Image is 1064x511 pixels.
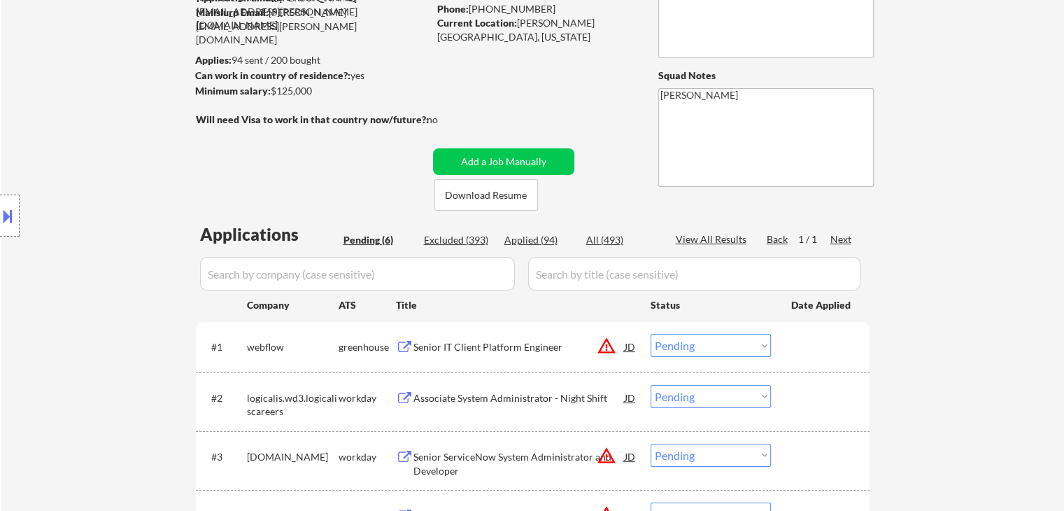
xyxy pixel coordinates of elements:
[195,53,428,67] div: 94 sent / 200 bought
[195,54,232,66] strong: Applies:
[247,391,339,419] div: logicalis.wd3.logicaliscareers
[211,391,236,405] div: #2
[623,444,637,469] div: JD
[433,148,574,175] button: Add a Job Manually
[343,233,413,247] div: Pending (6)
[211,450,236,464] div: #3
[623,334,637,359] div: JD
[658,69,874,83] div: Squad Notes
[437,3,469,15] strong: Phone:
[791,298,853,312] div: Date Applied
[830,232,853,246] div: Next
[339,391,396,405] div: workday
[504,233,574,247] div: Applied (94)
[247,340,339,354] div: webflow
[396,298,637,312] div: Title
[424,233,494,247] div: Excluded (393)
[676,232,751,246] div: View All Results
[434,179,538,211] button: Download Resume
[195,69,350,81] strong: Can work in country of residence?:
[597,446,616,465] button: warning_amber
[195,85,271,97] strong: Minimum salary:
[586,233,656,247] div: All (493)
[427,113,467,127] div: no
[413,391,625,405] div: Associate System Administrator - Night Shift
[196,6,428,47] div: [PERSON_NAME][EMAIL_ADDRESS][PERSON_NAME][DOMAIN_NAME]
[798,232,830,246] div: 1 / 1
[211,340,236,354] div: #1
[413,340,625,354] div: Senior IT Client Platform Engineer
[437,17,517,29] strong: Current Location:
[339,298,396,312] div: ATS
[597,336,616,356] button: warning_amber
[767,232,789,246] div: Back
[528,257,860,290] input: Search by title (case sensitive)
[247,298,339,312] div: Company
[247,450,339,464] div: [DOMAIN_NAME]
[196,113,429,125] strong: Will need Visa to work in that country now/future?:
[413,450,625,477] div: Senior ServiceNow System Administrator and Developer
[623,385,637,410] div: JD
[339,450,396,464] div: workday
[196,6,269,18] strong: Mailslurp Email:
[200,226,339,243] div: Applications
[200,257,515,290] input: Search by company (case sensitive)
[195,84,428,98] div: $125,000
[651,292,771,317] div: Status
[195,69,424,83] div: yes
[437,16,635,43] div: [PERSON_NAME][GEOGRAPHIC_DATA], [US_STATE]
[339,340,396,354] div: greenhouse
[437,2,635,16] div: [PHONE_NUMBER]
